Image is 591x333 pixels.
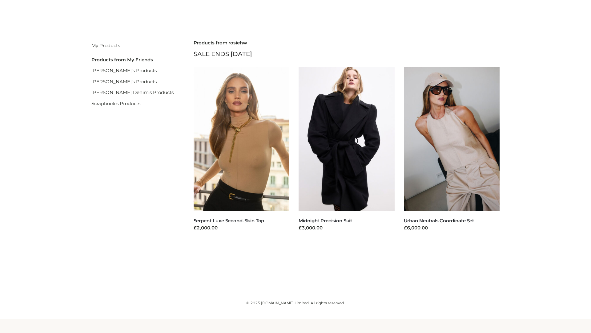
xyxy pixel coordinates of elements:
[194,49,500,59] div: SALE ENDS [DATE]
[299,218,352,224] a: Midnight Precision Suit
[91,89,174,95] a: [PERSON_NAME] Denim's Products
[91,57,153,63] u: Products from My Friends
[194,40,500,46] h2: Products from rosiehw
[299,224,395,232] div: £3,000.00
[404,224,500,232] div: £6,000.00
[91,79,157,84] a: [PERSON_NAME]'s Products
[91,68,157,73] a: [PERSON_NAME]'s Products
[194,218,264,224] a: Serpent Luxe Second-Skin Top
[91,300,500,306] div: © 2025 [DOMAIN_NAME] Limited. All rights reserved.
[404,218,474,224] a: Urban Neutrals Coordinate Set
[194,224,290,232] div: £2,000.00
[91,43,120,48] a: My Products
[91,101,140,106] a: Scrapbook's Products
